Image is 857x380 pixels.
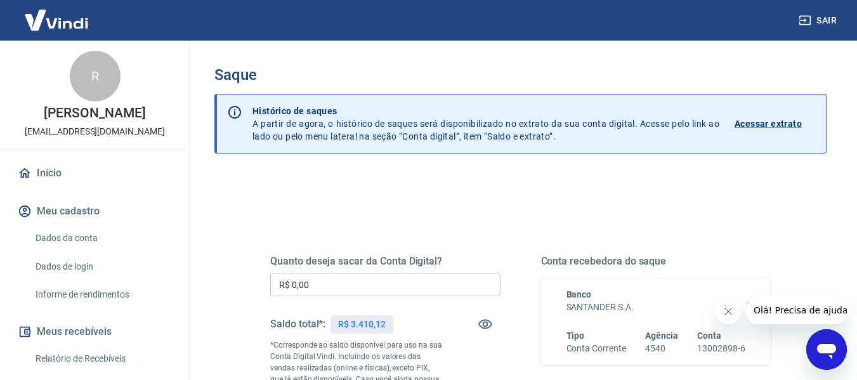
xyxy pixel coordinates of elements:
h3: Saque [214,66,827,84]
iframe: Mensagem da empresa [746,296,847,324]
span: Agência [645,331,678,341]
iframe: Fechar mensagem [716,299,741,324]
a: Acessar extrato [735,105,816,143]
div: R [70,51,121,102]
h6: 4540 [645,342,678,355]
a: Início [15,159,174,187]
button: Meus recebíveis [15,318,174,346]
a: Relatório de Recebíveis [30,346,174,372]
a: Dados da conta [30,225,174,251]
p: A partir de agora, o histórico de saques será disponibilizado no extrato da sua conta digital. Ac... [252,105,719,143]
p: Histórico de saques [252,105,719,117]
span: Conta [697,331,721,341]
a: Dados de login [30,254,174,280]
p: R$ 3.410,12 [338,318,385,331]
p: [EMAIL_ADDRESS][DOMAIN_NAME] [25,125,165,138]
h5: Saldo total*: [270,318,325,331]
h6: Conta Corrente [566,342,626,355]
button: Sair [796,9,842,32]
iframe: Botão para abrir a janela de mensagens [806,329,847,370]
p: [PERSON_NAME] [44,107,145,120]
img: Vindi [15,1,98,39]
span: Olá! Precisa de ajuda? [8,9,107,19]
h5: Quanto deseja sacar da Conta Digital? [270,255,500,268]
span: Tipo [566,331,585,341]
p: Acessar extrato [735,117,802,130]
h6: SANTANDER S.A. [566,301,746,314]
h5: Conta recebedora do saque [541,255,771,268]
h6: 13002898-6 [697,342,745,355]
span: Banco [566,289,592,299]
button: Meu cadastro [15,197,174,225]
a: Informe de rendimentos [30,282,174,308]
